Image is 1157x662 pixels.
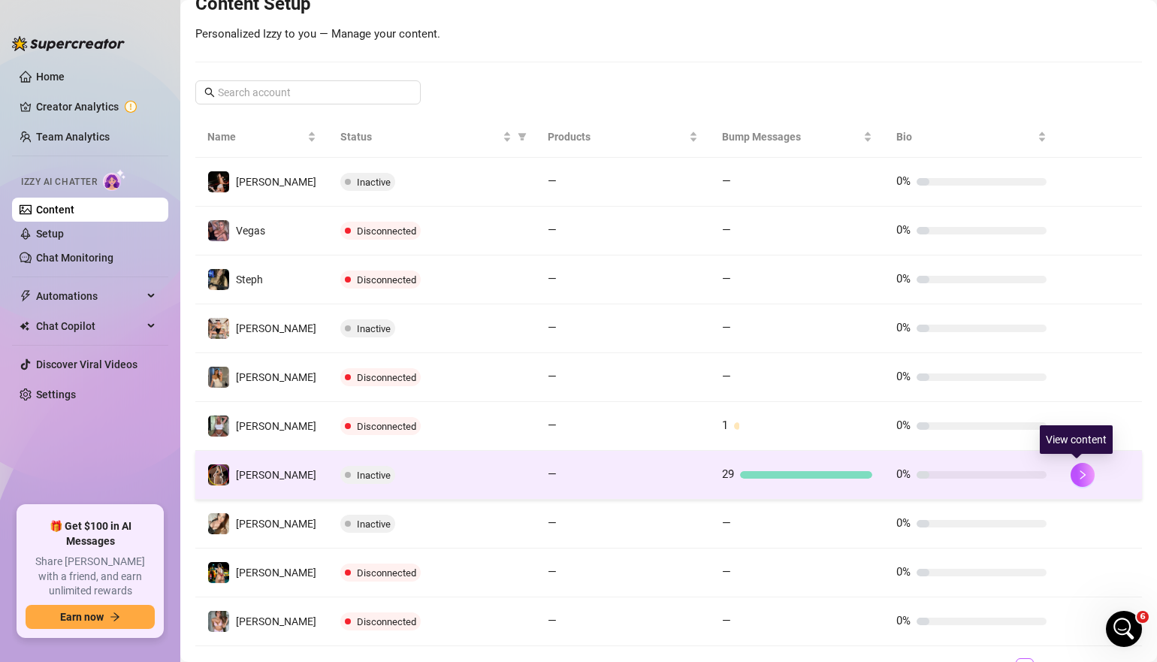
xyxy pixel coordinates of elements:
span: — [548,614,557,627]
img: Sara [208,416,229,437]
a: Discover Viral Videos [36,358,137,370]
a: Creator Analytics exclamation-circle [36,95,156,119]
span: [PERSON_NAME] [236,420,316,432]
span: — [548,467,557,481]
span: — [548,516,557,530]
span: 0% [896,272,911,286]
span: — [722,223,731,237]
span: 0% [896,321,911,334]
span: Share [PERSON_NAME] with a friend, and earn unlimited rewards [26,555,155,599]
img: Shelby [208,611,229,632]
span: 0% [896,516,911,530]
th: Name [195,116,328,158]
span: [PERSON_NAME] [236,615,316,627]
span: Disconnected [357,274,416,286]
span: Disconnected [357,372,416,383]
span: 🎁 Get $100 in AI Messages [26,519,155,549]
span: Disconnected [357,567,416,579]
span: thunderbolt [20,290,32,302]
span: Inactive [357,177,391,188]
span: Disconnected [357,616,416,627]
span: — [722,565,731,579]
img: Dana [208,318,229,339]
span: 0% [896,614,911,627]
a: Settings [36,388,76,401]
span: Earn now [60,611,104,623]
a: Team Analytics [36,131,110,143]
span: — [722,321,731,334]
button: right [1071,463,1095,487]
span: Vegas [236,225,265,237]
a: Setup [36,228,64,240]
span: — [548,565,557,579]
span: [PERSON_NAME] [236,322,316,334]
span: 6 [1137,611,1149,623]
span: 0% [896,370,911,383]
span: [PERSON_NAME] [236,371,316,383]
th: Products [536,116,710,158]
span: 0% [896,419,911,432]
span: filter [518,132,527,141]
span: Bio [896,128,1035,145]
span: Inactive [357,518,391,530]
span: Chat Copilot [36,314,143,338]
span: — [722,370,731,383]
span: 29 [722,467,734,481]
span: — [548,419,557,432]
span: — [548,272,557,286]
img: Hazel [208,367,229,388]
a: Home [36,71,65,83]
span: 1 [722,419,728,432]
span: 0% [896,174,911,188]
span: 0% [896,565,911,579]
span: [PERSON_NAME] [236,469,316,481]
span: Automations [36,284,143,308]
span: Disconnected [357,421,416,432]
span: Inactive [357,470,391,481]
span: — [722,614,731,627]
img: logo-BBDzfeDw.svg [12,36,125,51]
th: Bio [884,116,1059,158]
img: AI Chatter [103,169,126,191]
img: Jill [208,464,229,485]
span: — [722,174,731,188]
img: Leah [208,171,229,192]
span: Personalized Izzy to you — Manage your content. [195,27,440,41]
span: — [548,223,557,237]
th: Status [328,116,536,158]
img: Chat Copilot [20,321,29,331]
span: — [722,516,731,530]
input: Search account [218,84,400,101]
img: Jill [208,562,229,583]
span: filter [515,125,530,148]
span: 0% [896,467,911,481]
span: Name [207,128,304,145]
span: right [1077,470,1088,480]
a: Chat Monitoring [36,252,113,264]
span: — [548,370,557,383]
button: Earn nowarrow-right [26,605,155,629]
span: Bump Messages [722,128,860,145]
span: [PERSON_NAME] [236,176,316,188]
span: Status [340,128,500,145]
img: Steph [208,269,229,290]
span: Izzy AI Chatter [21,175,97,189]
span: Inactive [357,323,391,334]
span: Disconnected [357,225,416,237]
th: Bump Messages [710,116,884,158]
span: [PERSON_NAME] [236,518,316,530]
span: 0% [896,223,911,237]
img: Anna [208,513,229,534]
span: — [722,272,731,286]
img: Vegas [208,220,229,241]
iframe: Intercom live chat [1106,611,1142,647]
span: — [548,321,557,334]
span: — [548,174,557,188]
span: arrow-right [110,612,120,622]
div: View content [1040,425,1113,454]
span: Products [548,128,686,145]
span: [PERSON_NAME] [236,567,316,579]
a: Content [36,204,74,216]
span: search [204,87,215,98]
span: Steph [236,274,263,286]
